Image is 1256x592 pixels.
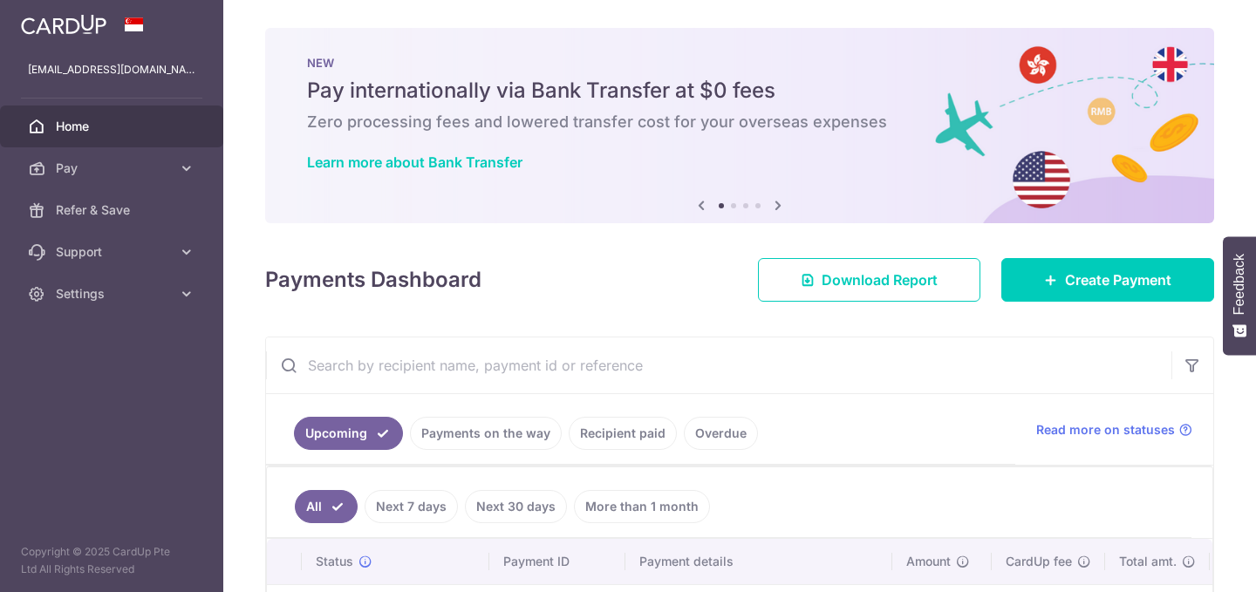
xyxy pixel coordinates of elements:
[465,490,567,523] a: Next 30 days
[1144,540,1239,583] iframe: Opens a widget where you can find more information
[1232,254,1247,315] span: Feedback
[265,28,1214,223] img: Bank transfer banner
[56,118,171,135] span: Home
[1036,421,1192,439] a: Read more on statuses
[295,490,358,523] a: All
[489,539,625,584] th: Payment ID
[1223,236,1256,355] button: Feedback - Show survey
[822,269,938,290] span: Download Report
[307,77,1172,105] h5: Pay internationally via Bank Transfer at $0 fees
[625,539,892,584] th: Payment details
[307,112,1172,133] h6: Zero processing fees and lowered transfer cost for your overseas expenses
[28,61,195,78] p: [EMAIL_ADDRESS][DOMAIN_NAME]
[410,417,562,450] a: Payments on the way
[56,285,171,303] span: Settings
[21,14,106,35] img: CardUp
[265,264,481,296] h4: Payments Dashboard
[1001,258,1214,302] a: Create Payment
[307,56,1172,70] p: NEW
[1036,421,1175,439] span: Read more on statuses
[307,153,522,171] a: Learn more about Bank Transfer
[56,243,171,261] span: Support
[316,553,353,570] span: Status
[574,490,710,523] a: More than 1 month
[56,201,171,219] span: Refer & Save
[365,490,458,523] a: Next 7 days
[684,417,758,450] a: Overdue
[1065,269,1171,290] span: Create Payment
[266,337,1171,393] input: Search by recipient name, payment id or reference
[906,553,951,570] span: Amount
[294,417,403,450] a: Upcoming
[1006,553,1072,570] span: CardUp fee
[1119,553,1177,570] span: Total amt.
[758,258,980,302] a: Download Report
[56,160,171,177] span: Pay
[569,417,677,450] a: Recipient paid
